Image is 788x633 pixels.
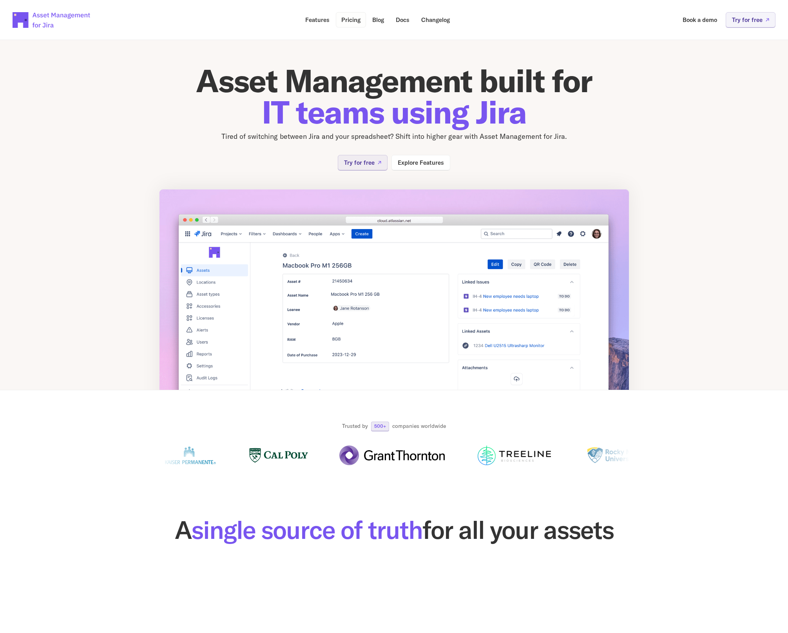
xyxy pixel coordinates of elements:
[120,517,668,542] h2: A for all your assets
[191,514,422,546] span: single source of truth
[677,12,723,27] a: Book a demo
[159,131,629,142] p: Tired of switching between Jira and your spreadsheet? Shift into higher gear with Asset Managemen...
[159,65,629,128] h1: Asset Management built for
[421,17,450,23] p: Changelog
[242,446,301,465] img: Logo
[341,17,360,23] p: Pricing
[342,422,368,430] p: Trusted by
[338,155,388,170] a: Try for free
[469,446,545,465] img: Logo
[372,17,384,23] p: Blog
[300,12,335,27] a: Features
[156,446,210,465] img: Logo
[732,17,763,23] p: Try for free
[159,189,629,428] img: App
[262,92,526,132] span: IT teams using Jira
[344,160,375,166] p: Try for free
[390,12,415,27] a: Docs
[398,160,444,166] p: Explore Features
[391,155,450,170] a: Explore Features
[726,12,775,27] a: Try for free
[367,12,389,27] a: Blog
[416,12,455,27] a: Changelog
[374,424,386,429] p: 500+
[396,17,409,23] p: Docs
[392,422,446,430] p: companies worldwide
[683,17,717,23] p: Book a demo
[336,12,366,27] a: Pricing
[305,17,330,23] p: Features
